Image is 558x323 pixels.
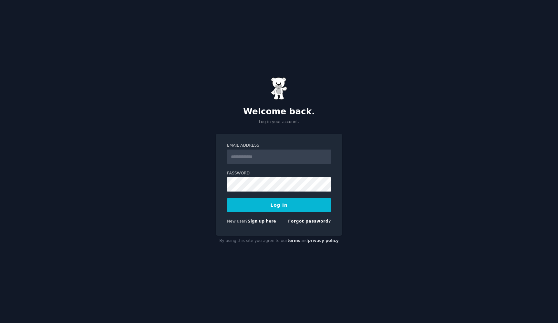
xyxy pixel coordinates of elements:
[227,198,331,212] button: Log In
[271,77,287,100] img: Gummy Bear
[216,107,342,117] h2: Welcome back.
[308,238,339,243] a: privacy policy
[248,219,276,224] a: Sign up here
[227,171,331,176] label: Password
[227,219,248,224] span: New user?
[288,219,331,224] a: Forgot password?
[216,236,342,246] div: By using this site you agree to our and
[287,238,300,243] a: terms
[227,143,331,149] label: Email Address
[216,119,342,125] p: Log in your account.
